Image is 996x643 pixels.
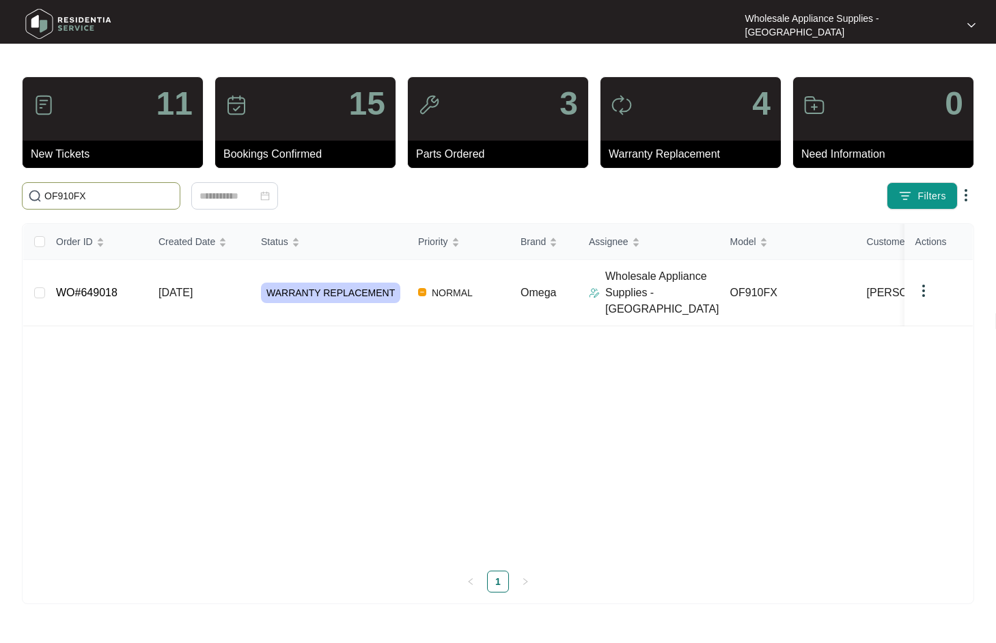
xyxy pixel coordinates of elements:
[521,577,529,586] span: right
[158,234,215,249] span: Created Date
[156,87,193,120] p: 11
[418,288,426,296] img: Vercel Logo
[945,87,963,120] p: 0
[31,146,203,162] p: New Tickets
[589,234,628,249] span: Assignee
[510,224,578,260] th: Brand
[158,287,193,298] span: [DATE]
[521,234,546,249] span: Brand
[967,22,976,29] img: dropdown arrow
[44,188,174,203] input: Search by Order Id, Assignee Name, Customer Name, Brand and Model
[867,285,957,301] span: [PERSON_NAME]
[904,224,973,260] th: Actions
[20,3,116,44] img: residentia service logo
[578,224,719,260] th: Assignee
[856,224,993,260] th: Customer Name
[803,94,825,116] img: icon
[33,94,55,116] img: icon
[745,12,956,39] p: Wholesale Appliance Supplies - [GEOGRAPHIC_DATA]
[719,260,856,326] td: OF910FX
[611,94,633,116] img: icon
[45,224,148,260] th: Order ID
[56,287,117,298] a: WO#649018
[250,224,407,260] th: Status
[887,182,958,210] button: filter iconFilters
[223,146,396,162] p: Bookings Confirmed
[148,224,250,260] th: Created Date
[426,285,478,301] span: NORMAL
[514,571,536,592] button: right
[559,87,578,120] p: 3
[867,234,937,249] span: Customer Name
[487,571,509,592] li: 1
[958,187,974,203] img: dropdown arrow
[418,94,440,116] img: icon
[460,571,482,592] button: left
[730,234,756,249] span: Model
[801,146,973,162] p: Need Information
[261,234,288,249] span: Status
[609,146,781,162] p: Warranty Replacement
[349,87,385,120] p: 15
[898,189,912,203] img: filter icon
[225,94,247,116] img: icon
[261,283,400,303] span: WARRANTY REPLACEMENT
[752,87,771,120] p: 4
[407,224,510,260] th: Priority
[28,189,42,203] img: search-icon
[589,287,600,298] img: Assigner Icon
[605,268,719,317] p: Wholesale Appliance Supplies - [GEOGRAPHIC_DATA]
[488,571,508,592] a: 1
[418,234,448,249] span: Priority
[719,224,856,260] th: Model
[460,571,482,592] li: Previous Page
[521,287,556,298] span: Omega
[917,189,946,203] span: Filters
[467,577,475,586] span: left
[915,283,932,299] img: dropdown arrow
[416,146,588,162] p: Parts Ordered
[514,571,536,592] li: Next Page
[56,234,93,249] span: Order ID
